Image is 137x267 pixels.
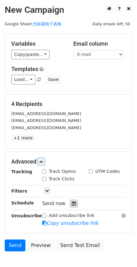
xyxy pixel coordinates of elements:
[11,40,64,47] h5: Variables
[106,237,137,267] div: 聊天小组件
[42,201,66,206] span: Send now
[5,22,61,26] small: Google Sheet:
[95,168,120,175] label: UTM Codes
[27,239,55,251] a: Preview
[90,21,132,28] span: Daily emails left: 50
[42,220,99,226] a: Copy unsubscribe link
[33,22,61,26] a: 无标题电子表格
[5,239,25,251] a: Send
[56,239,104,251] a: Send Test Email
[49,176,75,182] label: Track Clicks
[11,118,81,123] small: [EMAIL_ADDRESS][DOMAIN_NAME]
[73,40,126,47] h5: Email column
[11,134,35,142] a: +1 more
[49,212,95,219] label: Add unsubscribe link
[106,237,137,267] iframe: Chat Widget
[45,75,61,84] button: Save
[11,50,50,59] a: Copy/paste...
[5,5,132,15] h2: New Campaign
[90,22,132,26] a: Daily emails left: 50
[11,200,34,205] strong: Schedule
[11,213,42,218] strong: Unsubscribe
[11,169,32,174] strong: Tracking
[11,125,81,130] small: [EMAIL_ADDRESS][DOMAIN_NAME]
[11,189,27,194] strong: Filters
[11,75,35,84] a: Load...
[11,158,126,165] h5: Advanced
[11,111,81,116] small: [EMAIL_ADDRESS][DOMAIN_NAME]
[11,66,38,72] a: Templates
[49,168,76,175] label: Track Opens
[11,101,126,108] h5: 4 Recipients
